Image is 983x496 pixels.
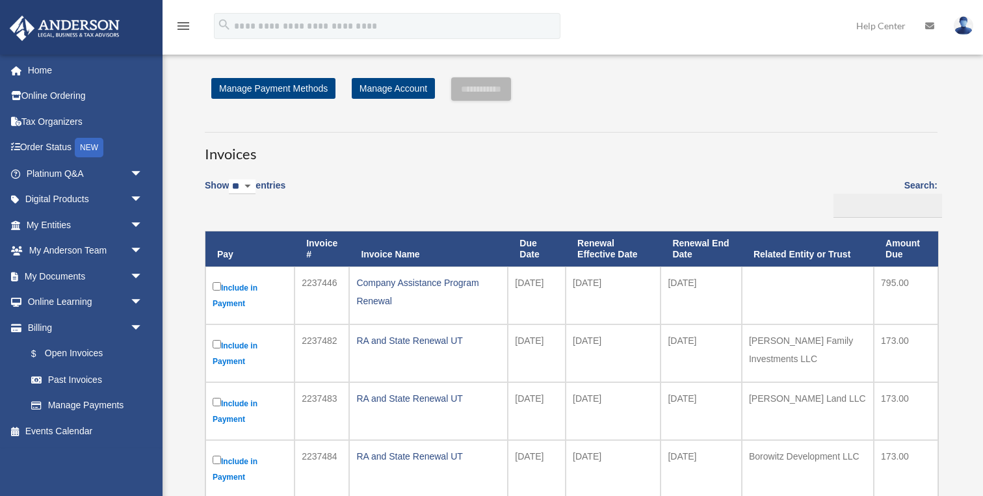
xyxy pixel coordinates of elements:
span: $ [38,346,45,362]
td: 173.00 [874,382,938,440]
a: Online Learningarrow_drop_down [9,289,163,315]
div: Company Assistance Program Renewal [356,274,501,310]
img: Anderson Advisors Platinum Portal [6,16,124,41]
td: [DATE] [661,267,742,324]
th: Renewal End Date: activate to sort column ascending [661,231,742,267]
td: [DATE] [661,382,742,440]
i: menu [176,18,191,34]
th: Amount Due: activate to sort column ascending [874,231,938,267]
th: Pay: activate to sort column descending [205,231,295,267]
div: RA and State Renewal UT [356,447,501,465]
td: [PERSON_NAME] Family Investments LLC [742,324,874,382]
th: Invoice #: activate to sort column ascending [295,231,349,267]
a: Manage Payment Methods [211,78,335,99]
td: 2237482 [295,324,349,382]
span: arrow_drop_down [130,187,156,213]
td: [DATE] [661,324,742,382]
input: Search: [833,194,942,218]
th: Due Date: activate to sort column ascending [508,231,566,267]
th: Related Entity or Trust: activate to sort column ascending [742,231,874,267]
span: arrow_drop_down [130,161,156,187]
select: Showentries [229,179,256,194]
a: Online Ordering [9,83,163,109]
a: My Anderson Teamarrow_drop_down [9,238,163,264]
td: 173.00 [874,324,938,382]
h3: Invoices [205,132,937,164]
th: Invoice Name: activate to sort column ascending [349,231,508,267]
span: arrow_drop_down [130,212,156,239]
a: Manage Account [352,78,435,99]
div: NEW [75,138,103,157]
a: Manage Payments [18,393,156,419]
a: Digital Productsarrow_drop_down [9,187,163,213]
span: arrow_drop_down [130,315,156,341]
td: [PERSON_NAME] Land LLC [742,382,874,440]
a: Tax Organizers [9,109,163,135]
td: [DATE] [508,267,566,324]
td: 795.00 [874,267,938,324]
input: Include in Payment [213,456,221,464]
th: Renewal Effective Date: activate to sort column ascending [566,231,661,267]
td: [DATE] [566,382,661,440]
div: RA and State Renewal UT [356,389,501,408]
a: Platinum Q&Aarrow_drop_down [9,161,163,187]
a: Order StatusNEW [9,135,163,161]
a: My Entitiesarrow_drop_down [9,212,163,238]
label: Show entries [205,177,285,207]
label: Search: [829,177,937,218]
td: 2237446 [295,267,349,324]
a: Past Invoices [18,367,156,393]
td: [DATE] [508,382,566,440]
td: [DATE] [566,324,661,382]
td: [DATE] [508,324,566,382]
a: Home [9,57,163,83]
input: Include in Payment [213,340,221,348]
label: Include in Payment [213,337,287,369]
span: arrow_drop_down [130,238,156,265]
i: search [217,18,231,32]
a: Billingarrow_drop_down [9,315,156,341]
label: Include in Payment [213,395,287,427]
div: RA and State Renewal UT [356,332,501,350]
label: Include in Payment [213,280,287,311]
label: Include in Payment [213,453,287,485]
a: Events Calendar [9,418,163,444]
a: My Documentsarrow_drop_down [9,263,163,289]
span: arrow_drop_down [130,289,156,316]
span: arrow_drop_down [130,263,156,290]
td: [DATE] [566,267,661,324]
a: menu [176,23,191,34]
td: 2237483 [295,382,349,440]
a: $Open Invoices [18,341,150,367]
input: Include in Payment [213,398,221,406]
img: User Pic [954,16,973,35]
input: Include in Payment [213,282,221,291]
